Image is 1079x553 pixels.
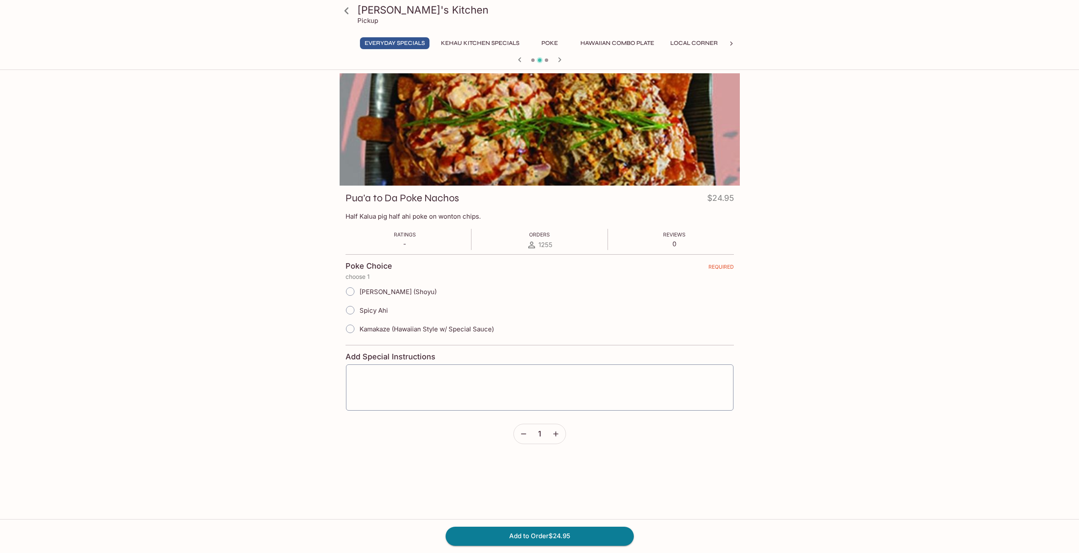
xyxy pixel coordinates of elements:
span: 1 [538,429,541,439]
button: Local Corner [666,37,722,49]
h4: Poke Choice [346,261,392,271]
button: Poke [531,37,569,49]
button: Kehau Kitchen Specials [436,37,524,49]
p: Pickup [357,17,378,25]
p: - [394,240,416,248]
button: Hawaiian Combo Plate [576,37,659,49]
span: Orders [529,231,550,238]
h4: Add Special Instructions [346,352,734,361]
span: [PERSON_NAME] (Shoyu) [360,288,437,296]
span: Reviews [663,231,686,238]
span: Kamakaze (Hawaiian Style w/ Special Sauce) [360,325,494,333]
p: 0 [663,240,686,248]
h3: Pua'a to Da Poke Nachos [346,192,459,205]
button: Everyday Specials [360,37,429,49]
h3: [PERSON_NAME]'s Kitchen [357,3,736,17]
span: Spicy Ahi [360,306,388,314]
p: Half Kalua pig half ahi poke on wonton chips. [346,212,734,220]
h4: $24.95 [707,192,734,208]
p: choose 1 [346,273,734,280]
button: Add to Order$24.95 [446,527,634,545]
div: Pua'a to Da Poke Nachos [340,73,740,186]
span: Ratings [394,231,416,238]
span: 1255 [538,241,552,249]
span: REQUIRED [708,264,734,273]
